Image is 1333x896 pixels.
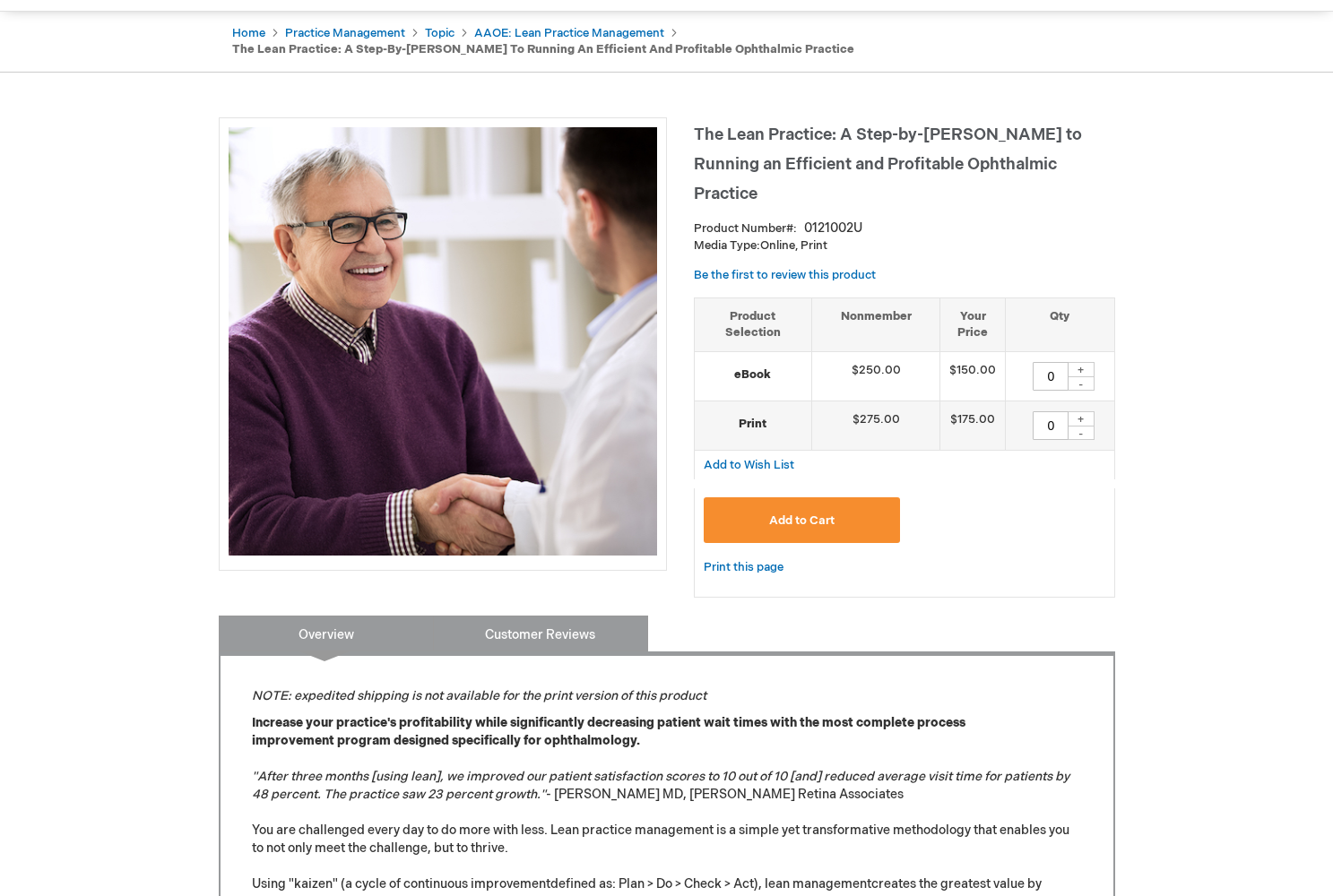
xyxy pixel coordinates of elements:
[1068,362,1095,377] div: +
[1033,411,1069,440] input: Qty
[940,297,1006,351] th: Your Price
[1068,426,1095,440] div: -
[285,26,405,40] a: Practice Management
[252,715,965,748] strong: Increase your practice's profitability while significantly decreasing patient wait times with the...
[694,221,797,236] strong: Product Number
[433,616,648,651] a: Customer Reviews
[1033,362,1069,391] input: Qty
[232,26,265,40] a: Home
[252,769,1069,802] em: "After three months [using lean], we improved our patient satisfaction scores to 10 out of 10 [an...
[704,556,783,579] a: Print this page
[940,351,1006,401] td: $150.00
[550,876,871,892] span: defined as: Plan > Do > Check > Act), lean management
[769,513,835,528] span: Add to Cart
[474,26,664,40] a: AAOE: Lean Practice Management
[252,688,706,703] em: NOTE: expedited shipping is not available for the print version of this product
[229,127,657,556] img: The Lean Practice: A Step-by-Step Guide to Running an Efficient and Profitable Ophthalmic Practice
[940,401,1006,450] td: $175.00
[704,497,901,543] button: Add to Cart
[232,42,854,56] strong: The Lean Practice: A Step-by-[PERSON_NAME] to Running an Efficient and Profitable Ophthalmic Prac...
[704,458,794,472] span: Add to Wish List
[1068,376,1095,391] div: -
[219,616,434,651] a: Overview
[695,297,812,351] th: Product Selection
[1068,411,1095,426] div: +
[704,457,794,472] a: Add to Wish List
[694,238,760,253] strong: Media Type:
[704,366,803,383] strong: eBook
[694,237,1115,254] p: Online, Print
[812,351,940,401] td: $250.00
[694,268,876,282] a: Be the first to review this product
[1006,297,1114,351] th: Qty
[812,297,940,351] th: Nonmember
[425,26,454,40] a: Topic
[694,125,1082,203] span: The Lean Practice: A Step-by-[PERSON_NAME] to Running an Efficient and Profitable Ophthalmic Prac...
[704,416,803,433] strong: Print
[812,401,940,450] td: $275.00
[804,220,862,237] div: 0121002U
